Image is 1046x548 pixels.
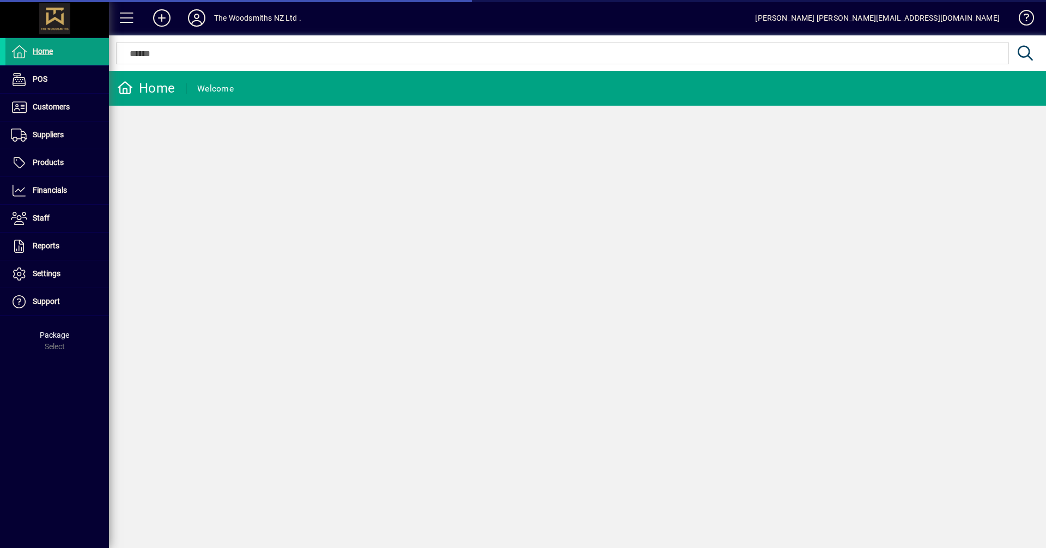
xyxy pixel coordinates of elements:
[144,8,179,28] button: Add
[5,121,109,149] a: Suppliers
[179,8,214,28] button: Profile
[33,102,70,111] span: Customers
[33,158,64,167] span: Products
[33,130,64,139] span: Suppliers
[5,94,109,121] a: Customers
[197,80,234,98] div: Welcome
[33,75,47,83] span: POS
[33,186,67,194] span: Financials
[33,47,53,56] span: Home
[117,80,175,97] div: Home
[5,66,109,93] a: POS
[33,214,50,222] span: Staff
[755,9,1000,27] div: [PERSON_NAME] [PERSON_NAME][EMAIL_ADDRESS][DOMAIN_NAME]
[33,297,60,306] span: Support
[5,149,109,176] a: Products
[1011,2,1032,38] a: Knowledge Base
[33,269,60,278] span: Settings
[40,331,69,339] span: Package
[5,260,109,288] a: Settings
[5,288,109,315] a: Support
[33,241,59,250] span: Reports
[5,177,109,204] a: Financials
[214,9,301,27] div: The Woodsmiths NZ Ltd .
[5,233,109,260] a: Reports
[5,205,109,232] a: Staff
